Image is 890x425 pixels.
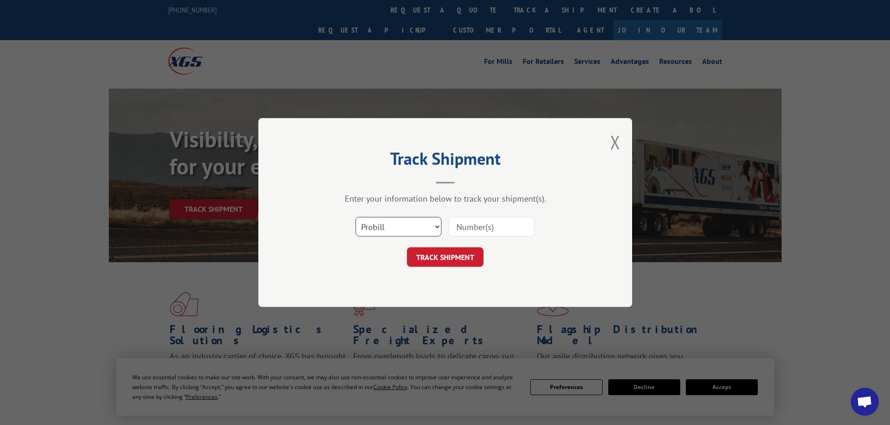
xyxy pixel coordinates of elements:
[449,217,534,237] input: Number(s)
[407,247,484,267] button: TRACK SHIPMENT
[610,130,620,154] button: Close modal
[305,152,585,170] h2: Track Shipment
[305,193,585,204] div: Enter your information below to track your shipment(s).
[851,388,879,416] div: Open chat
